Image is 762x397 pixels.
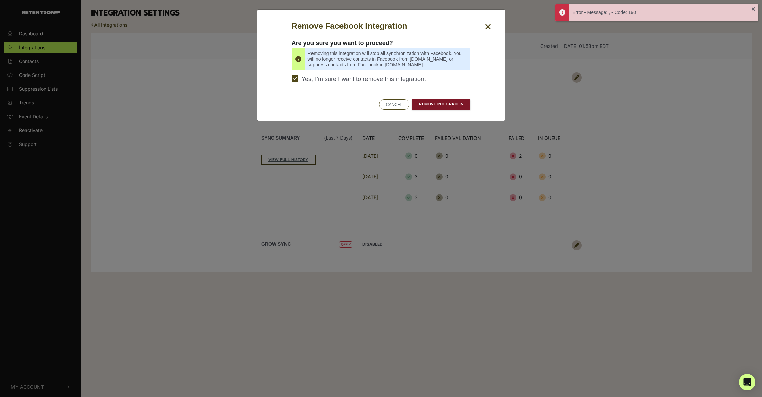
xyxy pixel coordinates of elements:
div: Error - Message: , - Code: 190 [572,9,751,16]
h5: Remove Facebook Integration [292,20,471,32]
button: CANCEL [379,99,410,110]
span: Yes, I’m sure I want to remove this integration. [302,75,426,83]
strong: Are you sure you want to proceed? [292,40,393,47]
span: Removing this integration will stop all synchronization with Facebook. You will no longer receive... [308,51,464,67]
a: REMOVE INTEGRATION [412,99,470,110]
div: Open Intercom Messenger [739,374,755,390]
button: Close [481,20,495,33]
